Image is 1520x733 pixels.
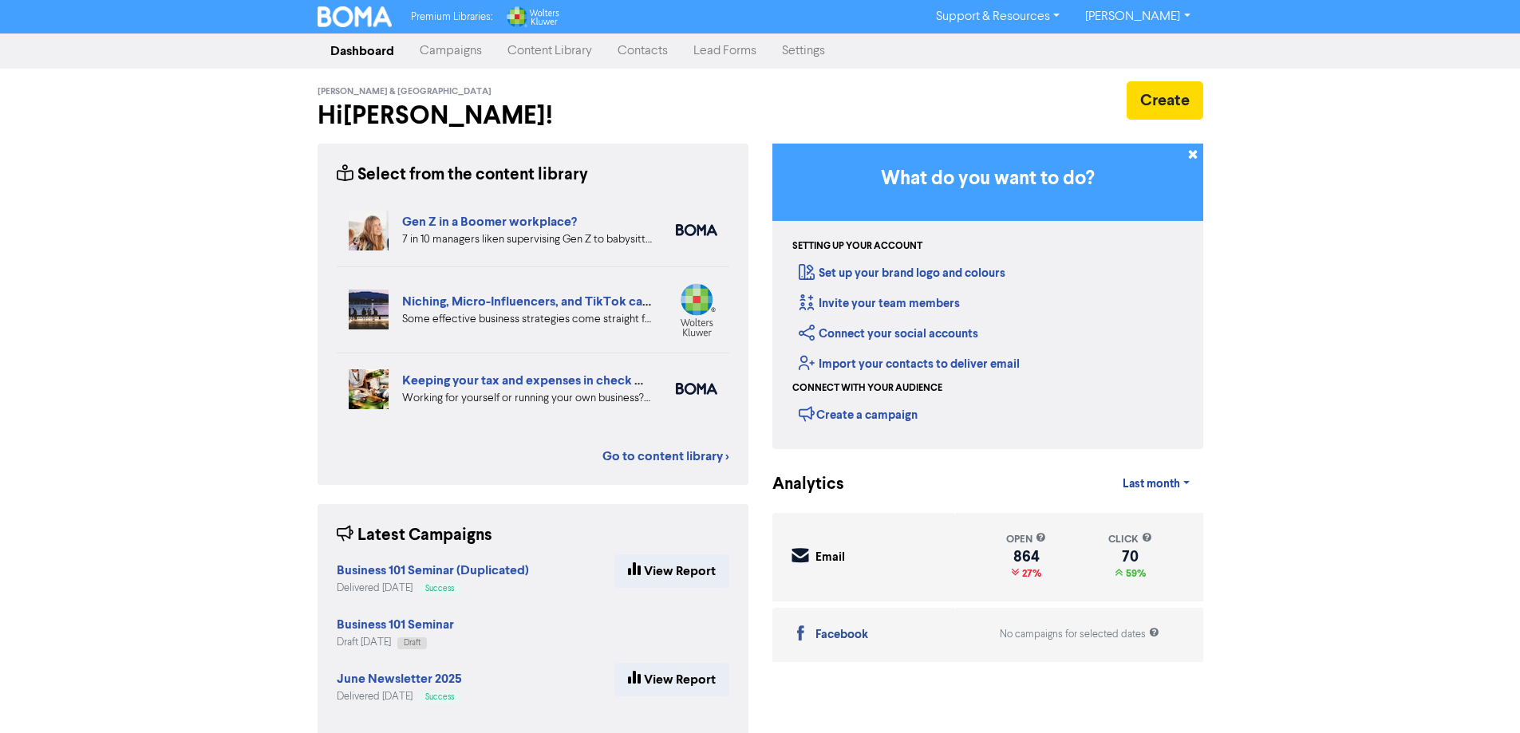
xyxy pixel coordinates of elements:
a: Connect your social accounts [799,326,978,341]
a: Go to content library > [602,447,729,466]
a: Keeping your tax and expenses in check when you are self-employed [402,372,797,388]
span: 27% [1019,567,1041,580]
a: Content Library [495,35,605,67]
a: Import your contacts to deliver email [799,357,1020,372]
strong: Business 101 Seminar (Duplicated) [337,562,529,578]
span: 59% [1123,567,1146,580]
img: boma_accounting [676,383,717,395]
div: Some effective business strategies come straight from Gen Z playbooks. Three trends to help you c... [402,311,652,328]
span: Draft [404,639,420,647]
div: Draft [DATE] [337,635,454,650]
a: Last month [1110,468,1202,500]
img: wolters_kluwer [676,283,717,337]
a: Business 101 Seminar [337,619,454,632]
a: Support & Resources [923,4,1072,30]
span: [PERSON_NAME] & [GEOGRAPHIC_DATA] [318,86,492,97]
a: View Report [614,663,729,696]
a: Contacts [605,35,681,67]
div: Latest Campaigns [337,523,492,548]
div: Delivered [DATE] [337,689,462,704]
a: Settings [769,35,838,67]
a: Invite your team members [799,296,960,311]
a: June Newsletter 2025 [337,673,462,686]
span: Success [425,585,454,593]
a: [PERSON_NAME] [1072,4,1202,30]
div: Create a campaign [799,402,918,426]
div: Delivered [DATE] [337,581,529,596]
img: Wolters Kluwer [505,6,559,27]
img: BOMA Logo [318,6,393,27]
iframe: Chat Widget [1440,656,1520,733]
div: Select from the content library [337,163,588,187]
div: No campaigns for selected dates [1000,627,1159,642]
a: Dashboard [318,35,407,67]
a: Set up your brand logo and colours [799,266,1005,281]
div: Getting Started in BOMA [772,144,1203,449]
a: View Report [614,554,729,588]
div: 864 [1006,550,1046,563]
button: Create [1127,81,1203,120]
div: open [1006,532,1046,547]
div: 70 [1108,550,1152,563]
a: Business 101 Seminar (Duplicated) [337,565,529,577]
div: Setting up your account [792,239,922,254]
span: Success [425,693,454,701]
h2: Hi [PERSON_NAME] ! [318,100,748,131]
a: Niching, Micro-Influencers, and TikTok can grow your business [402,294,762,309]
strong: June Newsletter 2025 [337,671,462,687]
div: Working for yourself or running your own business? Setup robust systems for expenses & tax requir... [402,390,652,407]
a: Campaigns [407,35,495,67]
div: Analytics [772,472,824,497]
a: Gen Z in a Boomer workplace? [402,214,577,230]
img: boma [676,224,717,236]
a: Lead Forms [681,35,769,67]
span: Premium Libraries: [411,12,492,22]
div: click [1108,532,1152,547]
div: Email [815,549,845,567]
div: Facebook [815,626,868,644]
div: 7 in 10 managers liken supervising Gen Z to babysitting or parenting. But is your people manageme... [402,231,652,248]
strong: Business 101 Seminar [337,617,454,633]
div: Connect with your audience [792,381,942,396]
h3: What do you want to do? [796,167,1179,191]
span: Last month [1123,477,1180,491]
